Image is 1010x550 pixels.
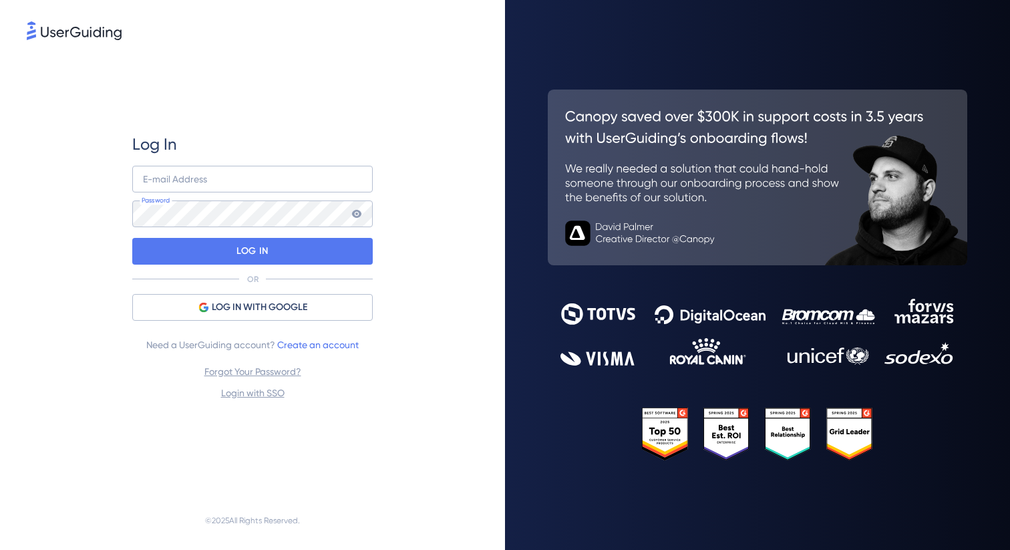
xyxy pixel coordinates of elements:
img: 9302ce2ac39453076f5bc0f2f2ca889b.svg [560,299,955,366]
input: example@company.com [132,166,373,192]
span: Need a UserGuiding account? [146,337,359,353]
p: LOG IN [236,241,268,262]
span: © 2025 All Rights Reserved. [205,513,300,529]
a: Create an account [277,339,359,350]
img: 26c0aa7c25a843aed4baddd2b5e0fa68.svg [548,90,967,265]
img: 8faab4ba6bc7696a72372aa768b0286c.svg [27,21,122,40]
span: Log In [132,134,177,155]
a: Login with SSO [221,388,285,398]
p: OR [247,274,259,285]
span: LOG IN WITH GOOGLE [212,299,307,315]
a: Forgot Your Password? [204,366,301,377]
img: 25303e33045975176eb484905ab012ff.svg [642,408,872,460]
